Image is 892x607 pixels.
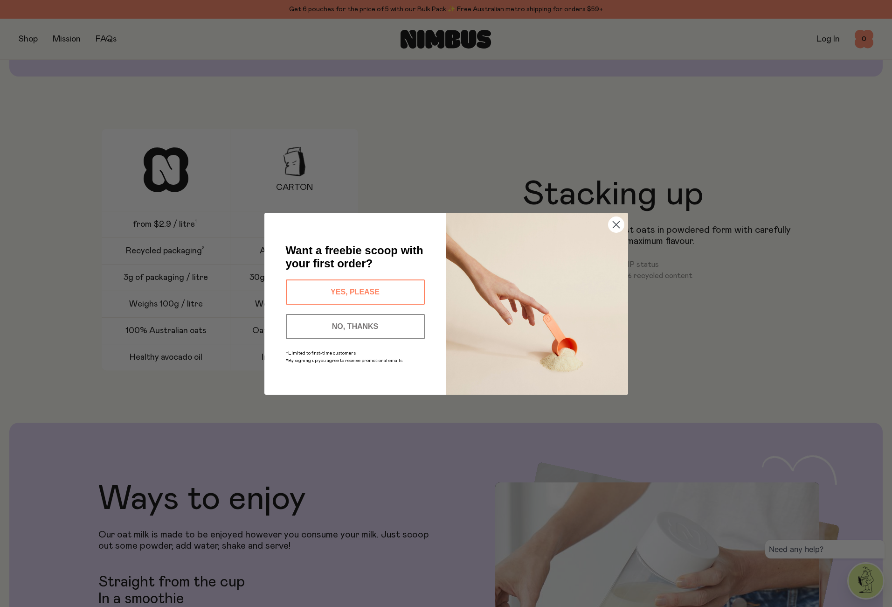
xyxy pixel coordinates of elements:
[608,216,624,233] button: Close dialog
[286,351,356,356] span: *Limited to first-time customers
[286,358,402,363] span: *By signing up you agree to receive promotional emails
[286,279,425,305] button: YES, PLEASE
[446,213,628,395] img: c0d45117-8e62-4a02-9742-374a5db49d45.jpeg
[286,244,423,270] span: Want a freebie scoop with your first order?
[286,314,425,339] button: NO, THANKS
